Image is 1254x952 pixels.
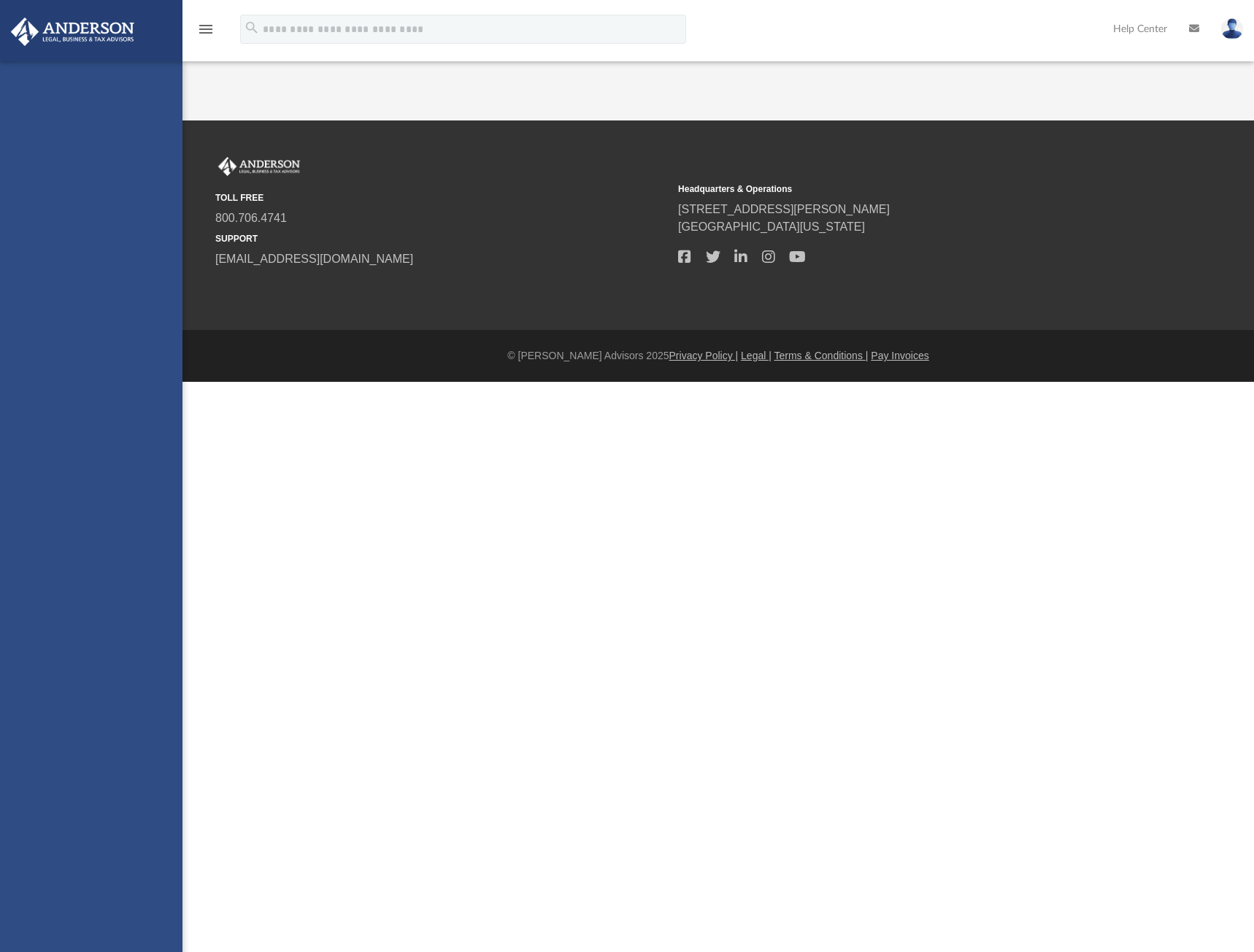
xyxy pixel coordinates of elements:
img: Anderson Advisors Platinum Portal [7,18,139,46]
a: Privacy Policy | [669,350,739,361]
img: Anderson Advisors Platinum Portal [215,157,303,176]
i: search [244,20,260,36]
a: Legal | [741,350,772,361]
img: User Pic [1221,18,1243,39]
i: menu [197,20,215,38]
small: SUPPORT [215,232,668,245]
a: [GEOGRAPHIC_DATA][US_STATE] [678,220,865,233]
a: [STREET_ADDRESS][PERSON_NAME] [678,203,890,215]
small: Headquarters & Operations [678,183,1131,196]
a: Pay Invoices [871,350,928,361]
small: TOLL FREE [215,191,668,204]
a: menu [197,28,215,38]
div: © [PERSON_NAME] Advisors 2025 [182,348,1254,364]
a: [EMAIL_ADDRESS][DOMAIN_NAME] [215,253,413,265]
a: 800.706.4741 [215,212,287,224]
a: Terms & Conditions | [774,350,869,361]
